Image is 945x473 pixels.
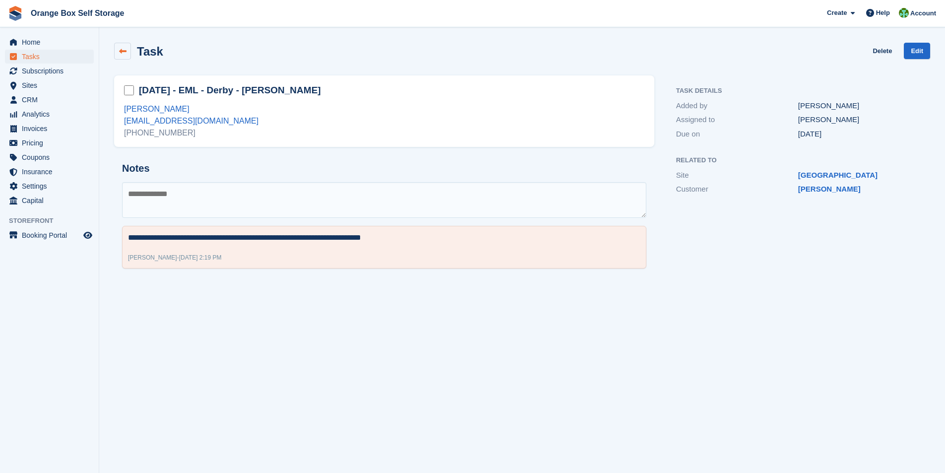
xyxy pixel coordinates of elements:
a: Edit [904,43,930,59]
a: menu [5,64,94,78]
a: [GEOGRAPHIC_DATA] [798,171,878,179]
a: menu [5,165,94,179]
span: Storefront [9,216,99,226]
span: Invoices [22,122,81,135]
h2: [DATE] - EML - Derby - [PERSON_NAME] [139,84,321,97]
a: menu [5,228,94,242]
a: menu [5,136,94,150]
a: menu [5,93,94,107]
div: [PERSON_NAME] [798,114,920,126]
a: [PERSON_NAME] [124,105,189,113]
img: Binder Bhardwaj [899,8,909,18]
a: Delete [873,43,892,59]
div: Site [676,170,798,181]
a: Orange Box Self Storage [27,5,128,21]
a: menu [5,35,94,49]
img: stora-icon-8386f47178a22dfd0bd8f6a31ec36ba5ce8667c1dd55bd0f319d3a0aa187defe.svg [8,6,23,21]
span: CRM [22,93,81,107]
span: Analytics [22,107,81,121]
h2: Task [137,45,163,58]
span: Subscriptions [22,64,81,78]
span: Coupons [22,150,81,164]
span: Pricing [22,136,81,150]
span: Sites [22,78,81,92]
h2: Related to [676,157,920,164]
span: Account [910,8,936,18]
span: Create [827,8,847,18]
a: menu [5,78,94,92]
div: Assigned to [676,114,798,126]
span: Insurance [22,165,81,179]
a: menu [5,50,94,64]
h2: Notes [122,163,646,174]
span: Settings [22,179,81,193]
div: Added by [676,100,798,112]
span: [DATE] 2:19 PM [179,254,222,261]
span: Help [876,8,890,18]
span: [PERSON_NAME] [128,254,177,261]
a: menu [5,194,94,207]
span: Capital [22,194,81,207]
div: [DATE] [798,129,920,140]
span: Booking Portal [22,228,81,242]
a: menu [5,107,94,121]
a: menu [5,179,94,193]
h2: Task Details [676,87,920,95]
div: Customer [676,184,798,195]
a: [EMAIL_ADDRESS][DOMAIN_NAME] [124,117,258,125]
a: [PERSON_NAME] [798,185,861,193]
span: Tasks [22,50,81,64]
a: menu [5,150,94,164]
a: menu [5,122,94,135]
a: Preview store [82,229,94,241]
div: [PHONE_NUMBER] [124,127,644,139]
div: - [128,253,222,262]
div: Due on [676,129,798,140]
span: Home [22,35,81,49]
div: [PERSON_NAME] [798,100,920,112]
